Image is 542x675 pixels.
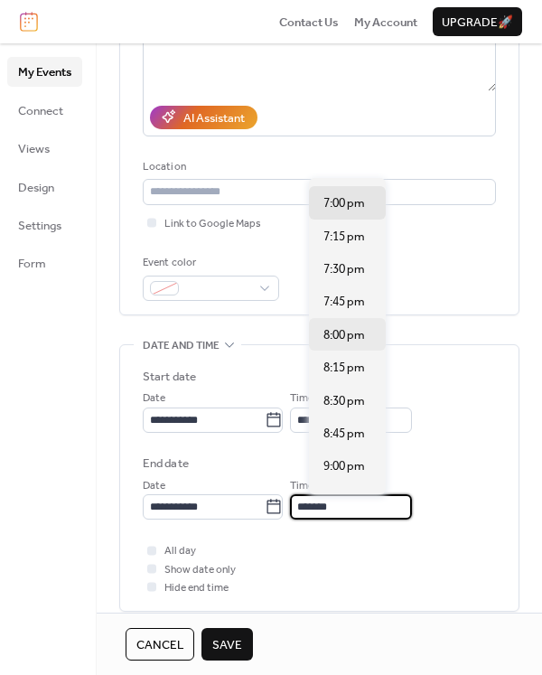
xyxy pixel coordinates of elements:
span: Contact Us [279,14,339,32]
span: 8:00 pm [323,326,365,344]
span: 8:45 pm [323,425,365,443]
a: Design [7,173,82,202]
span: 9:15 pm [323,491,365,509]
span: Hide end time [164,579,229,597]
span: 8:15 pm [323,359,365,377]
a: My Account [354,13,417,31]
span: Link to Google Maps [164,215,261,233]
span: Views [18,140,50,158]
a: Views [7,134,82,163]
span: Time [290,389,313,408]
a: Form [7,248,82,277]
div: End date [143,455,189,473]
span: Form [18,255,46,273]
span: Cancel [136,636,183,654]
button: Upgrade🚀 [433,7,522,36]
span: Date [143,477,165,495]
div: Event color [143,254,276,272]
span: All day [164,542,196,560]
span: Date and time [143,337,220,355]
span: Design [18,179,54,197]
button: Save [201,628,253,661]
button: Cancel [126,628,194,661]
a: Settings [7,211,82,239]
span: Time [290,477,313,495]
button: AI Assistant [150,106,257,129]
div: Start date [143,368,196,386]
span: Settings [18,217,61,235]
span: My Account [354,14,417,32]
a: My Events [7,57,82,86]
div: AI Assistant [183,109,245,127]
a: Contact Us [279,13,339,31]
span: My Events [18,63,71,81]
img: logo [20,12,38,32]
span: 7:00 pm [323,194,365,212]
span: 7:30 pm [323,260,365,278]
span: 7:45 pm [323,293,365,311]
div: Location [143,158,492,176]
span: Connect [18,102,63,120]
span: 9:00 pm [323,457,365,475]
span: 7:15 pm [323,228,365,246]
span: Show date only [164,561,236,579]
span: Date [143,389,165,408]
a: Connect [7,96,82,125]
span: Save [212,636,242,654]
span: Upgrade 🚀 [442,14,513,32]
span: 8:30 pm [323,392,365,410]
